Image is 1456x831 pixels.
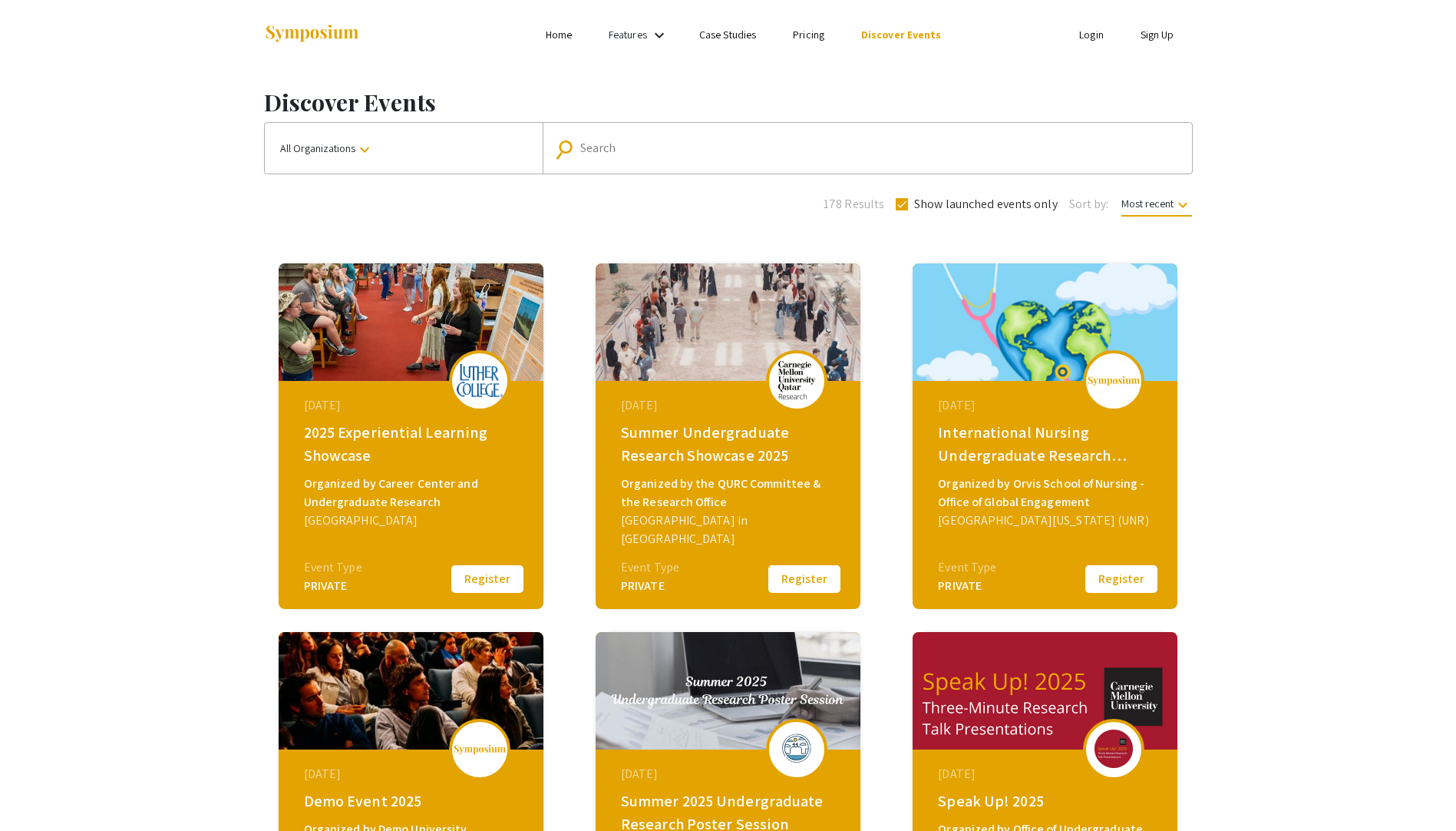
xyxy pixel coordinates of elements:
[304,396,522,415] div: [DATE]
[621,558,679,577] div: Event Type
[609,28,647,41] a: Features
[938,396,1156,415] div: [DATE]
[650,26,669,45] mat-icon: Expand Features list
[793,28,824,41] a: Pricing
[304,558,362,577] div: Event Type
[279,632,543,750] img: demo-event-2025_eventCoverPhoto_e268cd__thumb.jpg
[453,744,507,755] img: logo_v2.png
[449,563,526,595] button: Register
[938,475,1156,512] div: Organized by Orvis School of Nursing - Office of Global Engagement
[264,88,1193,116] h1: Discover Events
[304,790,522,813] div: Demo Event 2025
[12,762,65,819] iframe: Chat
[621,577,679,595] div: PRIVATE
[304,577,362,595] div: PRIVATE
[304,765,522,783] div: [DATE]
[264,24,360,45] img: Symposium by ForagerOne
[1069,195,1109,214] span: Sort by:
[774,361,820,399] img: summer-undergraduate-research-showcase-2025_eventLogo_367938_.png
[861,28,942,41] a: Discover Events
[621,512,839,548] div: [GEOGRAPHIC_DATA] in [GEOGRAPHIC_DATA]
[280,141,374,155] span: All Organizations
[621,396,839,415] div: [DATE]
[824,195,884,214] span: 178 Results
[546,28,572,41] a: Home
[774,730,820,768] img: summer-2025-undergraduate-research-poster-session_eventLogo_a048e7_.png
[913,632,1177,750] img: speak-up-2025_eventCoverPhoto_f5af8f__thumb.png
[699,28,756,41] a: Case Studies
[1174,196,1192,214] mat-icon: keyboard_arrow_down
[279,263,543,381] img: 2025-experiential-learning-showcase_eventCoverPhoto_3051d9__thumb.jpg
[938,421,1156,467] div: International Nursing Undergraduate Research Symposium (INURS)
[557,136,579,163] mat-icon: Search
[596,263,860,381] img: summer-undergraduate-research-showcase-2025_eventCoverPhoto_d7183b__thumb.jpg
[914,195,1058,214] span: Show launched events only
[304,475,522,512] div: Organized by Career Center and Undergraduate Research
[1091,730,1137,768] img: speak-up-2025_eventLogo_8a7d19_.png
[457,364,503,397] img: 2025-experiential-learning-showcase_eventLogo_377aea_.png
[304,512,522,530] div: [GEOGRAPHIC_DATA]
[938,577,996,595] div: PRIVATE
[1079,28,1104,41] a: Login
[621,475,839,512] div: Organized by the QURC Committee & the Research Office
[913,263,1177,381] img: global-connections-in-nursing-philippines-neva_eventCoverPhoto_3453dd__thumb.png
[1121,197,1192,217] span: Most recent
[621,765,839,783] div: [DATE]
[596,632,860,750] img: summer-2025-undergraduate-research-poster-session_eventCoverPhoto_77f9a4__thumb.jpg
[938,558,996,577] div: Event Type
[938,512,1156,530] div: [GEOGRAPHIC_DATA][US_STATE] (UNR)
[1087,376,1141,386] img: logo_v2.png
[938,765,1156,783] div: [DATE]
[304,421,522,467] div: 2025 Experiential Learning Showcase
[1141,28,1174,41] a: Sign Up
[766,563,843,595] button: Register
[1083,563,1160,595] button: Register
[355,141,374,159] mat-icon: keyboard_arrow_down
[1109,190,1204,217] button: Most recent
[265,123,543,174] button: All Organizations
[621,421,839,467] div: Summer Undergraduate Research Showcase 2025
[938,790,1156,813] div: Speak Up! 2025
